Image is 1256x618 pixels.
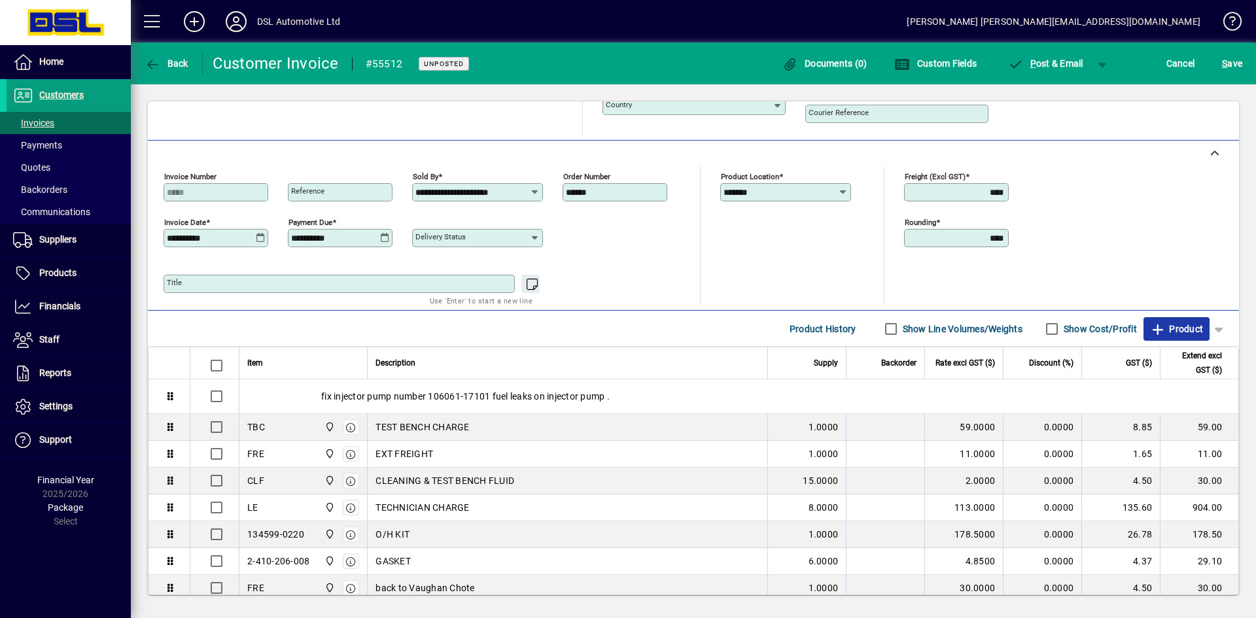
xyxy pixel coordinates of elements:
span: Home [39,56,63,67]
td: 11.00 [1160,441,1238,468]
td: 4.50 [1081,468,1160,494]
div: 11.0000 [933,447,995,460]
button: Back [141,52,192,75]
span: Central [321,581,336,595]
div: Customer Invoice [213,53,339,74]
td: 0.0000 [1003,575,1081,601]
a: Suppliers [7,224,131,256]
span: 1.0000 [809,447,839,460]
label: Show Cost/Profit [1061,322,1137,335]
span: Product History [790,318,856,339]
span: P [1030,58,1036,69]
span: Quotes [13,162,50,173]
div: 113.0000 [933,501,995,514]
span: 6.0000 [809,555,839,568]
span: 1.0000 [809,528,839,541]
span: Package [48,502,83,513]
button: Documents (0) [779,52,871,75]
div: FRE [247,581,264,594]
mat-hint: Use 'Enter' to start a new line [430,293,532,308]
span: Staff [39,334,60,345]
a: Products [7,257,131,290]
span: TECHNICIAN CHARGE [375,501,469,514]
span: Central [321,447,336,461]
div: TBC [247,421,265,434]
div: 2-410-206-008 [247,555,309,568]
button: Save [1219,52,1246,75]
span: ave [1222,53,1242,74]
span: GST ($) [1126,356,1152,370]
td: 4.50 [1081,575,1160,601]
span: Suppliers [39,234,77,245]
span: Central [321,554,336,568]
span: EXT FREIGHT [375,447,433,460]
a: Support [7,424,131,456]
span: Back [145,58,188,69]
span: Documents (0) [782,58,867,69]
span: S [1222,58,1227,69]
span: Payments [13,140,62,150]
td: 26.78 [1081,521,1160,548]
td: 178.50 [1160,521,1238,548]
button: Cancel [1163,52,1198,75]
mat-label: Sold by [413,172,438,181]
span: GASKET [375,555,411,568]
button: Add [173,10,215,33]
mat-label: Payment due [288,218,332,227]
span: Extend excl GST ($) [1168,349,1222,377]
mat-label: Courier Reference [809,108,869,117]
span: Settings [39,401,73,411]
span: TEST BENCH CHARGE [375,421,469,434]
td: 135.60 [1081,494,1160,521]
a: Payments [7,134,131,156]
a: Backorders [7,179,131,201]
span: 15.0000 [803,474,838,487]
span: Rate excl GST ($) [935,356,995,370]
mat-label: Product location [721,172,779,181]
td: 0.0000 [1003,414,1081,441]
span: Customers [39,90,84,100]
span: Description [375,356,415,370]
span: Support [39,434,72,445]
td: 30.00 [1160,575,1238,601]
span: Communications [13,207,90,217]
mat-label: Reference [291,186,324,196]
div: 2.0000 [933,474,995,487]
span: Central [321,473,336,488]
a: Quotes [7,156,131,179]
div: 59.0000 [933,421,995,434]
a: Home [7,46,131,78]
div: 178.5000 [933,528,995,541]
td: 8.85 [1081,414,1160,441]
button: Custom Fields [891,52,980,75]
span: Backorder [881,356,916,370]
span: Financial Year [37,475,94,485]
mat-label: Order number [563,172,610,181]
app-page-header-button: Back [131,52,203,75]
td: 0.0000 [1003,468,1081,494]
span: CLEANING & TEST BENCH FLUID [375,474,514,487]
div: 4.8500 [933,555,995,568]
span: Product [1150,318,1203,339]
a: Knowledge Base [1213,3,1240,45]
mat-label: Freight (excl GST) [905,172,966,181]
button: Product History [784,317,862,341]
span: Reports [39,368,71,378]
a: Communications [7,201,131,223]
div: FRE [247,447,264,460]
div: fix injector pump number 106061-17101 fuel leaks on injector pump . [239,379,1238,413]
div: CLF [247,474,264,487]
td: 59.00 [1160,414,1238,441]
a: Invoices [7,112,131,134]
div: #55512 [366,54,403,75]
td: 4.37 [1081,548,1160,575]
td: 0.0000 [1003,494,1081,521]
span: Supply [814,356,838,370]
td: 0.0000 [1003,548,1081,575]
button: Post & Email [1001,52,1090,75]
span: back to Vaughan Chote [375,581,474,594]
span: Backorders [13,184,67,195]
a: Financials [7,290,131,323]
mat-label: Invoice number [164,172,217,181]
td: 0.0000 [1003,521,1081,548]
